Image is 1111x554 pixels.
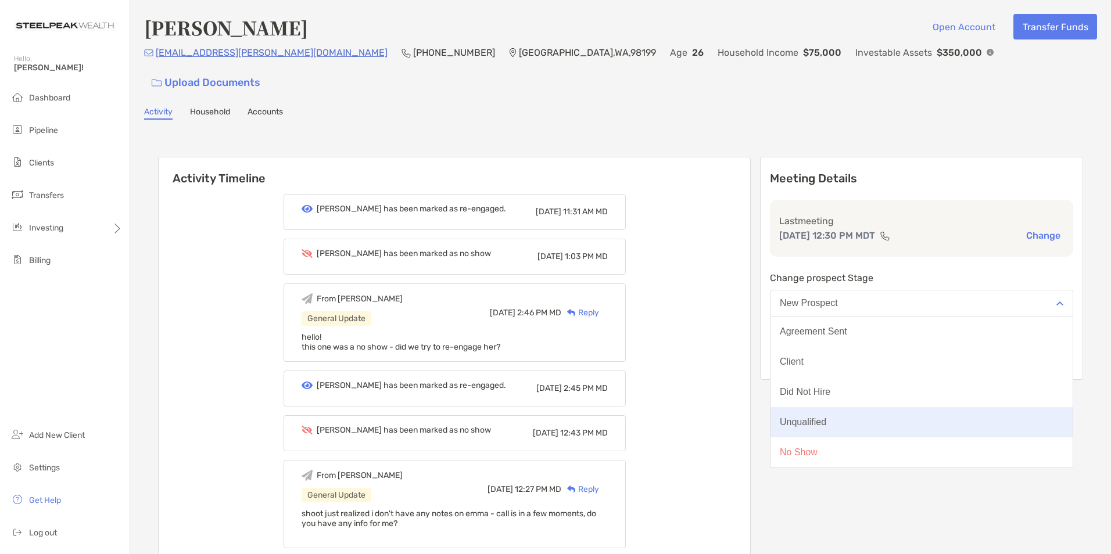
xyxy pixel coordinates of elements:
[317,380,506,390] div: [PERSON_NAME] has been marked as re-engaged.
[10,460,24,474] img: settings icon
[1056,301,1063,305] img: Open dropdown arrow
[10,492,24,506] img: get-help icon
[10,188,24,202] img: transfers icon
[317,470,403,480] div: From [PERSON_NAME]
[144,49,153,56] img: Email Icon
[29,93,70,103] span: Dashboard
[302,382,313,389] img: Event icon
[317,294,403,304] div: From [PERSON_NAME]
[987,49,994,56] img: Info Icon
[561,483,599,495] div: Reply
[560,428,608,438] span: 12:43 PM MD
[517,308,561,318] span: 2:46 PM MD
[780,357,804,367] div: Client
[537,251,563,261] span: [DATE]
[567,485,576,493] img: Reply icon
[302,311,371,326] div: General Update
[29,190,64,200] span: Transfers
[144,107,173,120] a: Activity
[515,484,561,494] span: 12:27 PM MD
[509,48,517,57] img: Location Icon
[780,387,830,397] div: Did Not Hire
[770,171,1073,186] p: Meeting Details
[770,347,1073,377] button: Client
[144,14,308,41] h4: [PERSON_NAME]
[533,428,558,438] span: [DATE]
[563,207,608,217] span: 11:31 AM MD
[718,45,798,60] p: Household Income
[770,290,1073,316] button: New Prospect
[567,309,576,316] img: Reply icon
[779,214,1064,228] p: Last meeting
[302,509,596,528] span: shoot just realized i don't have any notes on emma - call is in a few moments, do you have any in...
[490,308,515,318] span: [DATE]
[880,231,890,240] img: communication type
[536,207,561,217] span: [DATE]
[10,427,24,441] img: add_new_client icon
[10,155,24,169] img: clients icon
[779,228,875,243] p: [DATE] 12:30 PM MDT
[488,484,513,494] span: [DATE]
[152,79,162,87] img: button icon
[144,70,268,95] a: Upload Documents
[29,125,58,135] span: Pipeline
[770,377,1073,407] button: Did Not Hire
[10,90,24,104] img: dashboard icon
[770,316,1073,347] button: Agreement Sent
[402,48,411,57] img: Phone Icon
[670,45,687,60] p: Age
[780,417,826,427] div: Unqualified
[302,332,500,352] span: hello! this one was a no show - did we try to re-engage her?
[692,45,704,60] p: 26
[159,157,750,185] h6: Activity Timeline
[770,407,1073,437] button: Unqualified
[855,45,932,60] p: Investable Assets
[1013,14,1097,39] button: Transfer Funds
[29,223,63,233] span: Investing
[565,251,608,261] span: 1:03 PM MD
[536,383,562,393] span: [DATE]
[780,298,838,308] div: New Prospect
[302,205,313,213] img: Event icon
[302,470,313,481] img: Event icon
[923,14,1004,39] button: Open Account
[564,383,608,393] span: 2:45 PM MD
[29,430,85,440] span: Add New Client
[561,307,599,319] div: Reply
[10,220,24,234] img: investing icon
[519,45,656,60] p: [GEOGRAPHIC_DATA] , WA , 98199
[29,463,60,473] span: Settings
[770,271,1073,285] p: Change prospect Stage
[29,528,57,538] span: Log out
[29,158,54,168] span: Clients
[803,45,841,60] p: $75,000
[302,488,371,502] div: General Update
[780,447,818,458] div: No Show
[302,293,313,304] img: Event icon
[10,123,24,136] img: pipeline icon
[1023,229,1064,242] button: Change
[317,249,491,258] div: [PERSON_NAME] has been marked as no show
[190,107,230,120] a: Household
[14,5,116,46] img: Zoe Logo
[937,45,982,60] p: $350,000
[770,437,1073,467] button: No Show
[302,249,313,258] img: Event icon
[302,426,313,434] img: Event icon
[780,326,847,337] div: Agreement Sent
[29,495,61,505] span: Get Help
[10,525,24,539] img: logout icon
[29,256,51,265] span: Billing
[317,204,506,214] div: [PERSON_NAME] has been marked as re-engaged.
[14,63,123,73] span: [PERSON_NAME]!
[317,425,491,435] div: [PERSON_NAME] has been marked as no show
[413,45,495,60] p: [PHONE_NUMBER]
[156,45,388,60] p: [EMAIL_ADDRESS][PERSON_NAME][DOMAIN_NAME]
[10,253,24,267] img: billing icon
[248,107,283,120] a: Accounts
